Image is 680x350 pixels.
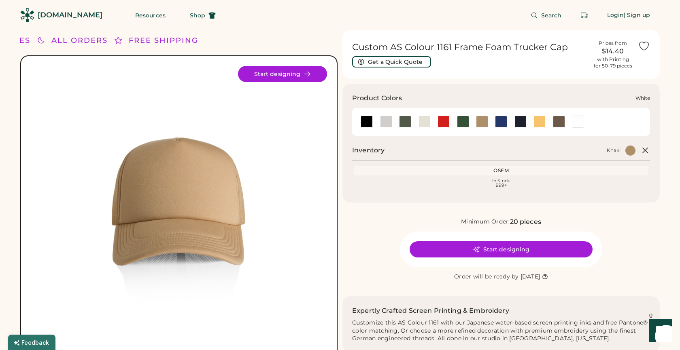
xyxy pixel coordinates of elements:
[593,46,633,56] div: $14.40
[352,56,431,67] button: Get a Quick Quote
[352,306,509,316] h2: Expertly Crafted Screen Printing & Embroidery
[238,66,327,82] button: Start designing
[352,319,650,343] div: Customize this AS Colour 1161 with our Japanese water-based screen printing inks and free Pantone...
[352,145,385,155] h2: Inventory
[190,13,205,18] span: Shop
[180,7,225,23] button: Shop
[594,56,632,69] div: with Printing for 50-79 pieces
[510,217,541,227] div: 20 pieces
[599,40,627,46] div: Prices from
[125,7,175,23] button: Resources
[51,35,108,46] div: ALL ORDERS
[642,314,676,348] iframe: Front Chat
[576,7,593,23] button: Retrieve an order
[635,95,650,101] div: White
[461,218,510,226] div: Minimum Order:
[541,13,562,18] span: Search
[624,11,650,19] div: | Sign up
[355,167,647,174] div: OSFM
[454,273,519,281] div: Order will be ready by
[607,11,624,19] div: Login
[521,7,572,23] button: Search
[352,42,588,53] h1: Custom AS Colour 1161 Frame Foam Trucker Cap
[352,93,402,103] h3: Product Colors
[521,273,540,281] div: [DATE]
[607,147,620,154] div: Khaki
[20,8,34,22] img: Rendered Logo - Screens
[38,10,102,20] div: [DOMAIN_NAME]
[410,241,593,257] button: Start designing
[129,35,198,46] div: FREE SHIPPING
[355,179,647,188] div: In Stock 999+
